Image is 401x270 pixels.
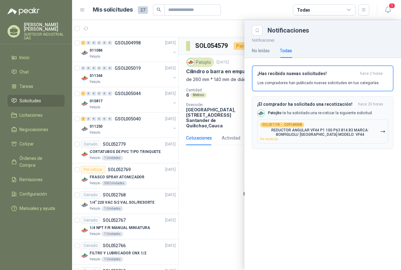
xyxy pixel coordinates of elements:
[280,47,292,54] div: Todas
[252,96,393,149] button: ¡El comprador ha solicitado una recotización!hace 20 horas Company LogoPatojito te ha solicitado ...
[19,191,47,197] span: Configuración
[19,126,48,133] span: Negociaciones
[8,52,65,64] a: Inicio
[8,152,65,171] a: Órdenes de Compra
[252,25,263,36] button: Close
[8,124,65,135] a: Negociaciones
[258,80,380,86] p: Los compradores han publicado nuevas solicitudes en tus categorías.
[19,69,29,75] span: Chat
[252,47,270,54] div: No leídas
[284,123,302,126] b: COT169358
[8,95,65,107] a: Solicitudes
[260,122,304,127] div: SOL051178 →
[268,111,282,115] b: Patojito
[258,110,264,117] img: Company Logo
[260,137,278,141] span: Por recotizar
[24,33,65,40] p: SURTIDOR INDUSTRIAL SAS
[257,120,388,144] button: SOL051178→COT169358REDUCTOR ANGULAR VF44 P1 100 P63 B14 B3 MARCA: BONFIGLIOLI/ [GEOGRAPHIC_DATA] ...
[268,27,393,33] div: Notificaciones
[19,97,41,104] span: Solicitudes
[19,176,43,183] span: Remisiones
[93,5,133,14] h1: Mis solicitudes
[8,66,65,78] a: Chat
[257,102,356,107] h3: ¡El comprador ha solicitado una recotización!
[297,7,310,13] div: Todas
[157,8,161,12] span: search
[19,54,29,61] span: Inicio
[8,174,65,186] a: Remisiones
[19,205,55,212] span: Manuales y ayuda
[8,188,65,200] a: Configuración
[8,109,65,121] a: Licitaciones
[382,4,393,16] button: 1
[19,155,59,169] span: Órdenes de Compra
[358,102,383,107] span: hace 20 horas
[258,71,357,76] h3: ¡Has recibido nuevas solicitudes!
[8,8,39,15] img: Logo peakr
[260,128,380,137] p: REDUCTOR ANGULAR VF44 P1 100 P63 B14 B3 MARCA: BONFIGLIOLI/ [GEOGRAPHIC_DATA] MODELO: VF44
[360,71,383,76] span: hace 2 horas
[244,36,401,43] p: Notificaciones
[19,140,34,147] span: Cotizar
[388,3,395,9] span: 1
[268,110,373,116] p: te ha solicitado una re-cotizar la siguiente solicitud.
[252,65,393,91] button: ¡Has recibido nuevas solicitudes!hace 2 horas Los compradores han publicado nuevas solicitudes en...
[8,202,65,214] a: Manuales y ayuda
[19,83,33,90] span: Tareas
[8,138,65,150] a: Cotizar
[8,80,65,92] a: Tareas
[138,6,148,14] span: 27
[24,23,65,31] p: [PERSON_NAME] [PERSON_NAME]
[19,112,43,119] span: Licitaciones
